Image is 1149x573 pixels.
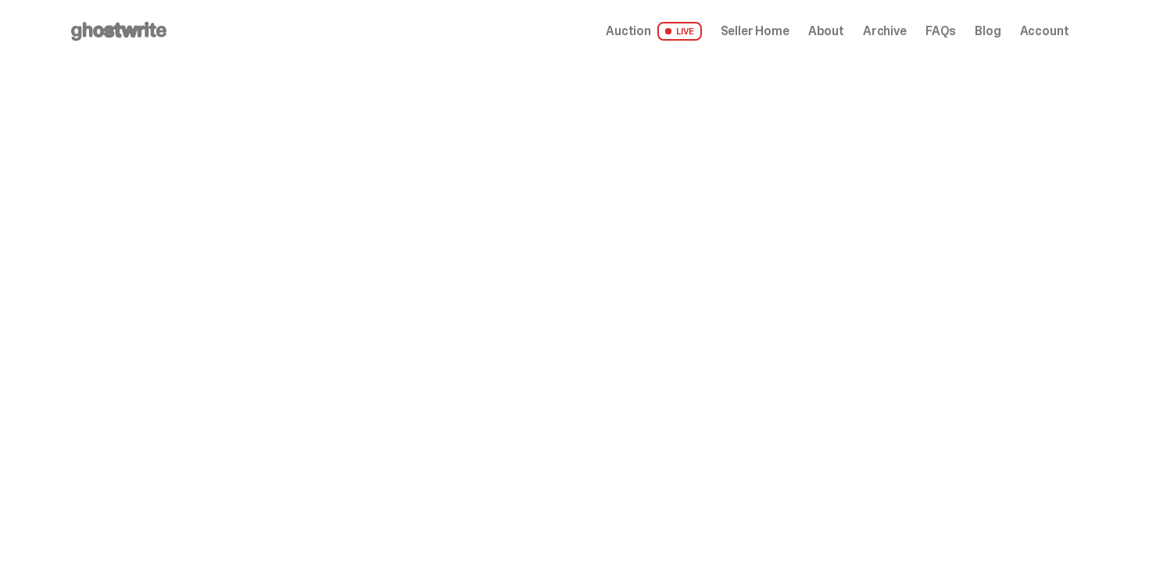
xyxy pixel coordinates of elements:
[606,22,701,41] a: Auction LIVE
[975,25,1000,38] a: Blog
[1020,25,1069,38] a: Account
[657,22,702,41] span: LIVE
[721,25,789,38] a: Seller Home
[808,25,844,38] a: About
[925,25,956,38] a: FAQs
[606,25,651,38] span: Auction
[863,25,907,38] a: Archive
